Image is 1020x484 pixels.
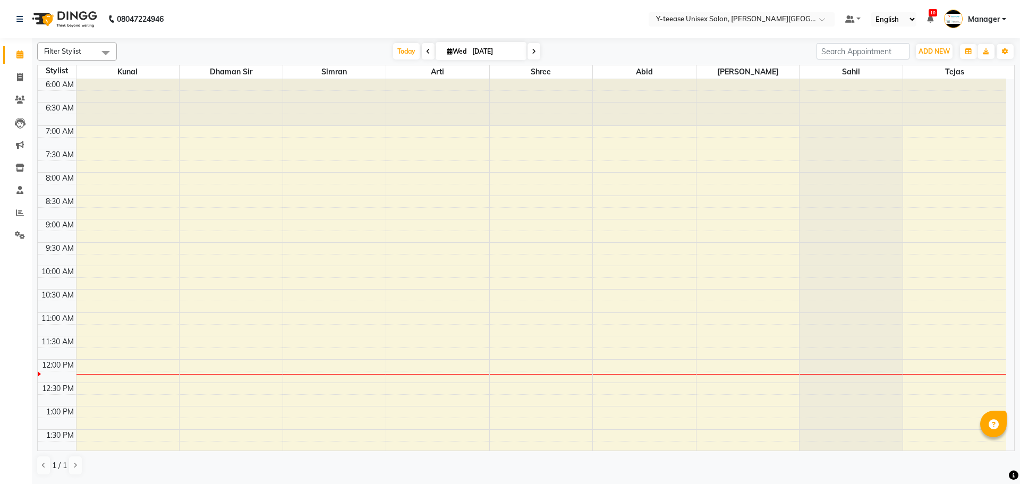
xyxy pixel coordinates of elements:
span: Shree [490,65,593,79]
span: Kunal [76,65,180,79]
span: tejas [903,65,1006,79]
span: Sahil [800,65,903,79]
span: Abid [593,65,696,79]
span: 10 [929,9,937,16]
div: 6:30 AM [44,103,76,114]
div: 12:30 PM [40,383,76,394]
div: 12:00 PM [40,360,76,371]
div: 8:30 AM [44,196,76,207]
span: Today [393,43,420,60]
div: 10:30 AM [39,290,76,301]
div: 9:30 AM [44,243,76,254]
div: 9:00 AM [44,219,76,231]
div: 7:30 AM [44,149,76,160]
img: logo [27,4,100,34]
span: Wed [444,47,469,55]
img: Manager [944,10,963,28]
span: Filter Stylist [44,47,81,55]
input: 2025-09-03 [469,44,522,60]
input: Search Appointment [817,43,909,60]
div: 1:30 PM [44,430,76,441]
span: Dhaman Sir [180,65,283,79]
div: Stylist [38,65,76,77]
span: Manager [968,14,1000,25]
a: 10 [927,14,933,24]
div: 1:00 PM [44,406,76,418]
div: 7:00 AM [44,126,76,137]
b: 08047224946 [117,4,164,34]
span: Arti [386,65,489,79]
div: 11:30 AM [39,336,76,347]
div: 8:00 AM [44,173,76,184]
iframe: chat widget [975,441,1009,473]
div: 6:00 AM [44,79,76,90]
span: ADD NEW [919,47,950,55]
span: [PERSON_NAME] [696,65,800,79]
div: 10:00 AM [39,266,76,277]
button: ADD NEW [916,44,953,59]
span: 1 / 1 [52,460,67,471]
div: 11:00 AM [39,313,76,324]
span: Simran [283,65,386,79]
